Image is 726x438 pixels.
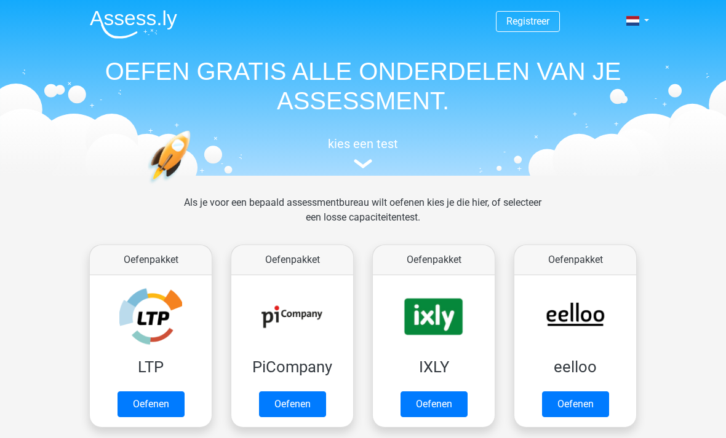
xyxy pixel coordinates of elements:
div: Als je voor een bepaald assessmentbureau wilt oefenen kies je die hier, of selecteer een losse ca... [174,195,551,240]
img: Assessly [90,10,177,39]
a: Oefenen [118,391,185,417]
h5: kies een test [80,136,646,151]
a: Oefenen [542,391,609,417]
img: assessment [354,159,372,168]
a: Oefenen [259,391,326,417]
a: Oefenen [401,391,468,417]
a: Registreer [506,15,549,27]
img: oefenen [148,130,238,241]
h1: OEFEN GRATIS ALLE ONDERDELEN VAN JE ASSESSMENT. [80,57,646,115]
a: kies een test [80,136,646,169]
